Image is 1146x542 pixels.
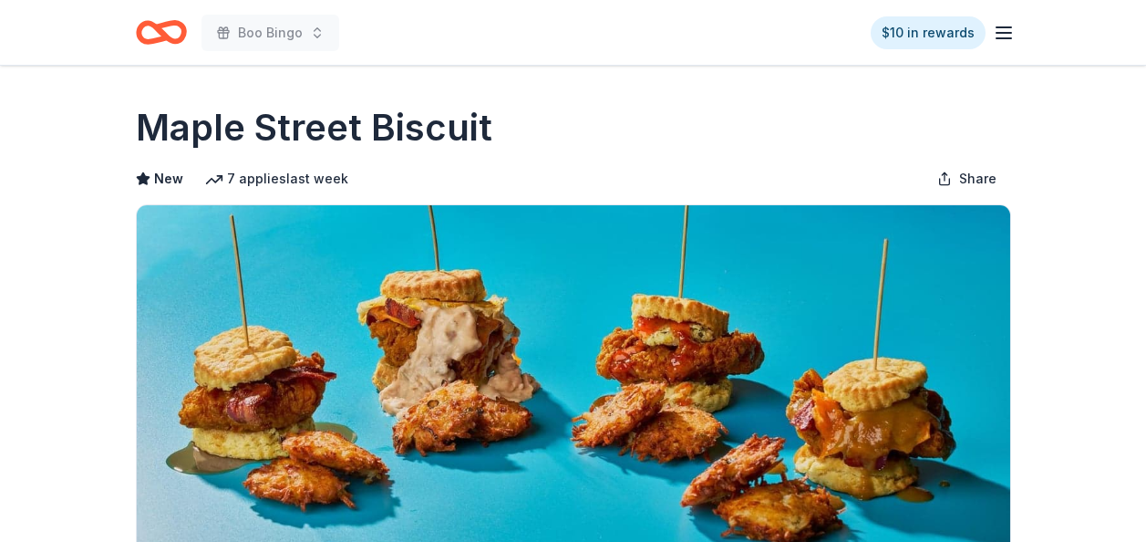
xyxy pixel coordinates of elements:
[959,168,996,190] span: Share
[154,168,183,190] span: New
[923,161,1011,197] button: Share
[238,22,303,44] span: Boo Bingo
[871,16,986,49] a: $10 in rewards
[201,15,339,51] button: Boo Bingo
[136,102,492,153] h1: Maple Street Biscuit
[205,168,348,190] div: 7 applies last week
[136,11,187,54] a: Home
